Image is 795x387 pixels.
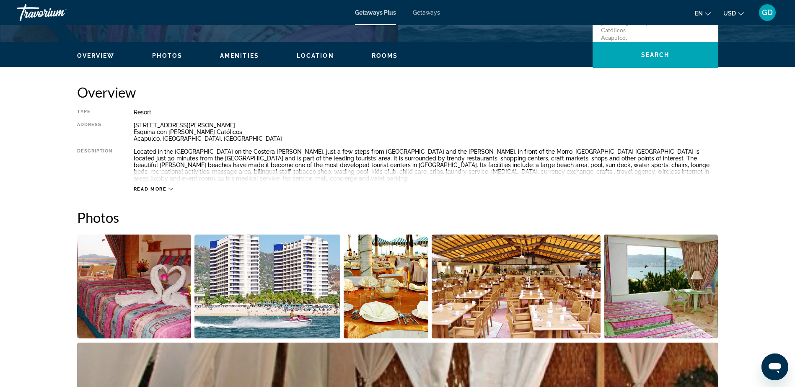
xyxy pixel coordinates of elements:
a: Travorium [17,2,101,23]
a: Getaways [413,9,440,16]
button: Overview [77,52,115,59]
button: Location [297,52,334,59]
div: Address [77,122,113,142]
span: en [695,10,703,17]
span: Read more [134,186,167,192]
div: [STREET_ADDRESS][PERSON_NAME] Esquina con [PERSON_NAME] Católicos Acapulco, [GEOGRAPHIC_DATA], [G... [134,122,718,142]
span: GD [762,8,773,17]
button: Change currency [723,7,744,19]
div: Description [77,148,113,182]
button: Change language [695,7,711,19]
button: Search [593,42,718,68]
button: Open full-screen image slider [432,234,601,339]
button: Photos [152,52,182,59]
button: Open full-screen image slider [194,234,340,339]
h2: Overview [77,84,718,101]
a: Getaways Plus [355,9,396,16]
iframe: Button to launch messaging window [761,353,788,380]
span: Search [641,52,670,58]
button: Open full-screen image slider [604,234,718,339]
button: Open full-screen image slider [77,234,192,339]
h2: Photos [77,209,718,226]
span: USD [723,10,736,17]
button: Read more [134,186,174,192]
div: Resort [134,109,718,116]
div: Type [77,109,113,116]
button: User Menu [756,4,778,21]
div: Located in the [GEOGRAPHIC_DATA] on the Costera [PERSON_NAME], just a few steps from [GEOGRAPHIC_... [134,148,718,182]
button: Rooms [372,52,398,59]
button: Open full-screen image slider [344,234,429,339]
button: Amenities [220,52,259,59]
